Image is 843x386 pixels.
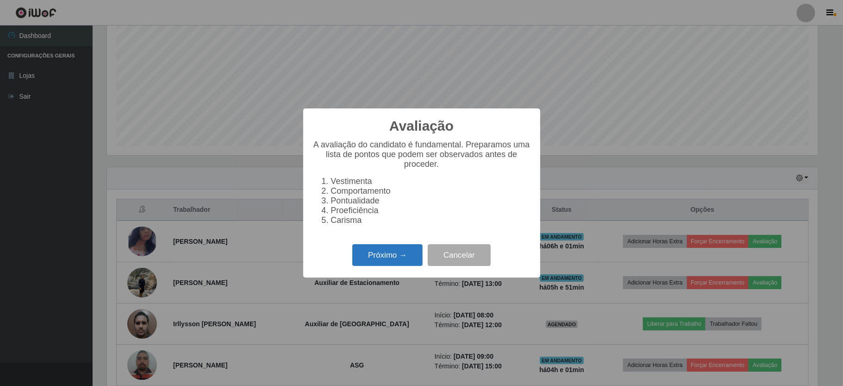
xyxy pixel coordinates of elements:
li: Vestimenta [331,177,531,186]
p: A avaliação do candidato é fundamental. Preparamos uma lista de pontos que podem ser observados a... [312,140,531,169]
li: Proeficiência [331,206,531,215]
button: Cancelar [428,244,491,266]
button: Próximo → [352,244,423,266]
li: Carisma [331,215,531,225]
li: Pontualidade [331,196,531,206]
h2: Avaliação [389,118,454,134]
li: Comportamento [331,186,531,196]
